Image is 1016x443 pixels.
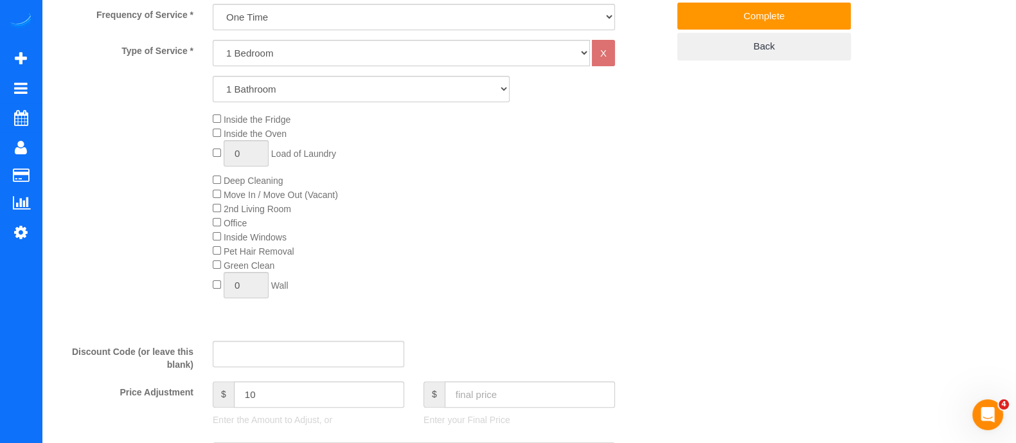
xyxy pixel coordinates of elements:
span: Inside Windows [224,232,287,242]
span: 4 [999,399,1009,410]
span: Inside the Oven [224,129,287,139]
span: Inside the Fridge [224,114,290,125]
label: Frequency of Service * [45,4,203,21]
span: $ [213,381,234,408]
span: Pet Hair Removal [224,246,294,257]
span: Green Clean [224,260,274,271]
span: $ [423,381,445,408]
label: Type of Service * [45,40,203,57]
span: Office [224,218,247,228]
label: Price Adjustment [45,381,203,399]
span: Load of Laundry [271,149,336,159]
img: Automaid Logo [8,13,33,31]
label: Discount Code (or leave this blank) [45,341,203,371]
input: final price [445,381,615,408]
a: Back [677,33,851,60]
iframe: Intercom live chat [972,399,1003,430]
span: Move In / Move Out (Vacant) [224,190,338,200]
span: Wall [271,280,289,291]
a: Complete [677,3,851,30]
span: Deep Cleaning [224,176,283,186]
span: 2nd Living Room [224,204,291,214]
p: Enter your Final Price [423,413,615,426]
p: Enter the Amount to Adjust, or [213,413,404,426]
